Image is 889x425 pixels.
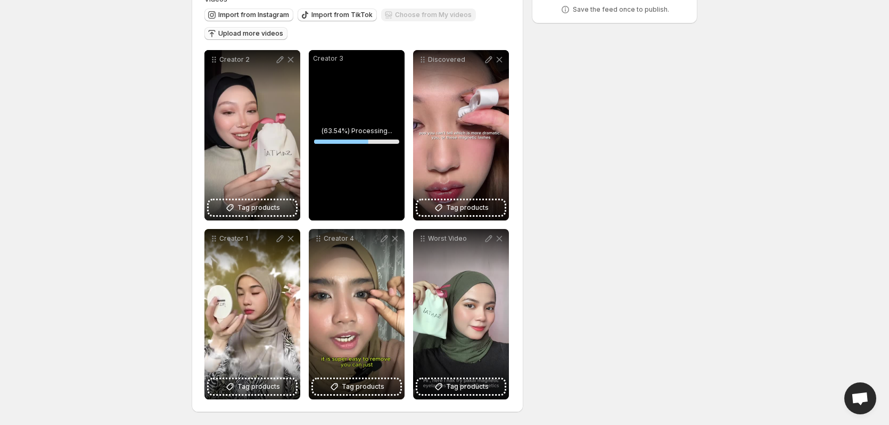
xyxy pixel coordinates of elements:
[309,229,405,399] div: Creator 4Tag products
[237,202,280,213] span: Tag products
[311,11,373,19] span: Import from TikTok
[204,50,300,220] div: Creator 2Tag products
[446,381,489,392] span: Tag products
[313,379,400,394] button: Tag products
[237,381,280,392] span: Tag products
[204,9,293,21] button: Import from Instagram
[342,381,384,392] span: Tag products
[413,50,509,220] div: DiscoveredTag products
[298,9,377,21] button: Import from TikTok
[428,55,483,64] p: Discovered
[324,234,379,243] p: Creator 4
[313,54,400,63] p: Creator 3
[309,50,405,220] div: Creator 3(63.54%) Processing...63.544902712999566%
[413,229,509,399] div: Worst VideoTag products
[428,234,483,243] p: Worst Video
[219,234,275,243] p: Creator 1
[218,11,289,19] span: Import from Instagram
[219,55,275,64] p: Creator 2
[573,5,669,14] p: Save the feed once to publish.
[218,29,283,38] span: Upload more videos
[417,200,505,215] button: Tag products
[209,379,296,394] button: Tag products
[209,200,296,215] button: Tag products
[844,382,876,414] div: Open chat
[446,202,489,213] span: Tag products
[204,27,287,40] button: Upload more videos
[417,379,505,394] button: Tag products
[204,229,300,399] div: Creator 1Tag products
